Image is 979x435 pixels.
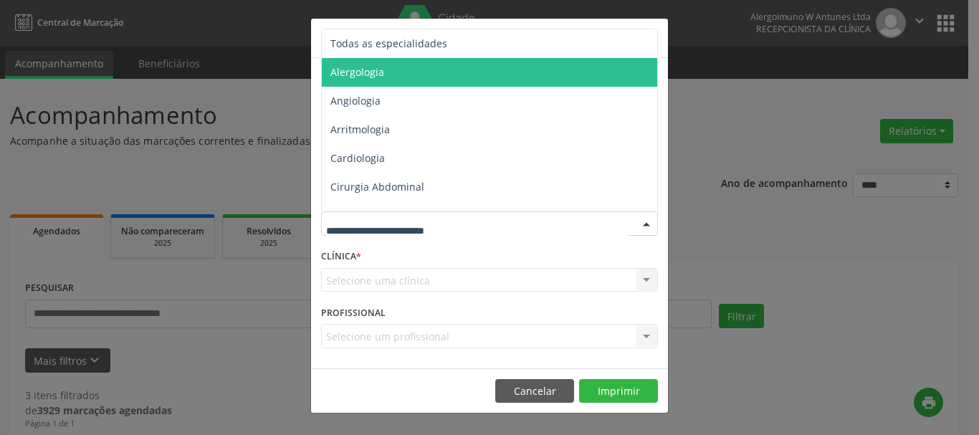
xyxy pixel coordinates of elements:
span: Todas as especialidades [330,37,447,50]
button: Cancelar [495,379,574,403]
span: Angiologia [330,94,381,107]
label: CLÍNICA [321,246,361,268]
h5: Relatório de agendamentos [321,29,485,47]
span: Cardiologia [330,151,385,165]
span: Arritmologia [330,123,390,136]
button: Imprimir [579,379,658,403]
span: Cirurgia Bariatrica [330,209,419,222]
button: Close [639,19,668,54]
span: Alergologia [330,65,384,79]
label: PROFISSIONAL [321,302,386,324]
span: Cirurgia Abdominal [330,180,424,193]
